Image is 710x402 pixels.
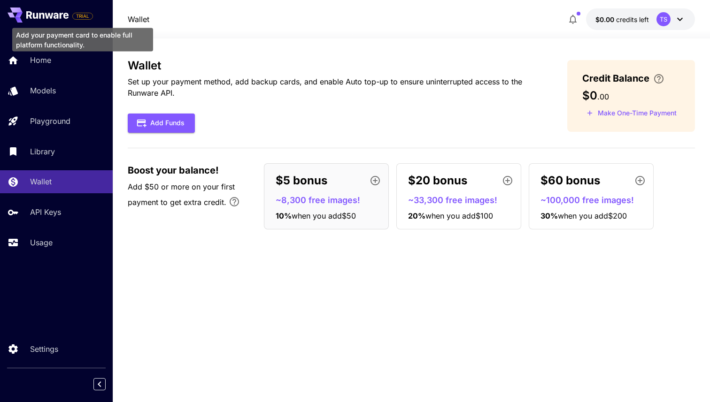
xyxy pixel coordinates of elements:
[582,89,597,102] span: $0
[540,211,558,220] span: 30 %
[582,106,681,121] button: Make a one-time, non-recurring payment
[30,54,51,66] p: Home
[408,194,517,206] p: ~33,300 free images!
[595,15,616,23] span: $0.00
[276,211,292,220] span: 10 %
[73,13,93,20] span: TRIAL
[616,15,649,23] span: credits left
[93,378,106,390] button: Collapse sidebar
[30,343,58,355] p: Settings
[128,14,149,25] nav: breadcrumb
[30,237,53,248] p: Usage
[276,172,327,189] p: $5 bonus
[128,76,537,99] p: Set up your payment method, add backup cards, and enable Auto top-up to ensure uninterrupted acce...
[128,163,219,177] span: Boost your balance!
[586,8,695,30] button: $0.00TS
[540,172,600,189] p: $60 bonus
[408,172,467,189] p: $20 bonus
[582,71,649,85] span: Credit Balance
[558,211,627,220] span: when you add $200
[30,176,52,187] p: Wallet
[12,28,153,52] div: Add your payment card to enable full platform functionality.
[292,211,356,220] span: when you add $50
[425,211,493,220] span: when you add $100
[72,10,93,22] span: Add your payment card to enable full platform functionality.
[597,92,609,101] span: . 00
[276,194,385,206] p: ~8,300 free images!
[408,211,425,220] span: 20 %
[595,15,649,24] div: $0.00
[128,182,235,207] span: Add $50 or more on your first payment to get extra credit.
[128,114,195,133] button: Add Funds
[30,206,61,218] p: API Keys
[100,376,113,393] div: Collapse sidebar
[225,192,244,211] button: Bonus applies only to your first payment, up to 30% on the first $1,000.
[30,146,55,157] p: Library
[128,14,149,25] a: Wallet
[30,115,70,127] p: Playground
[656,12,671,26] div: TS
[128,59,537,72] h3: Wallet
[30,85,56,96] p: Models
[540,194,649,206] p: ~100,000 free images!
[649,73,668,84] button: Enter your card details and choose an Auto top-up amount to avoid service interruptions. We'll au...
